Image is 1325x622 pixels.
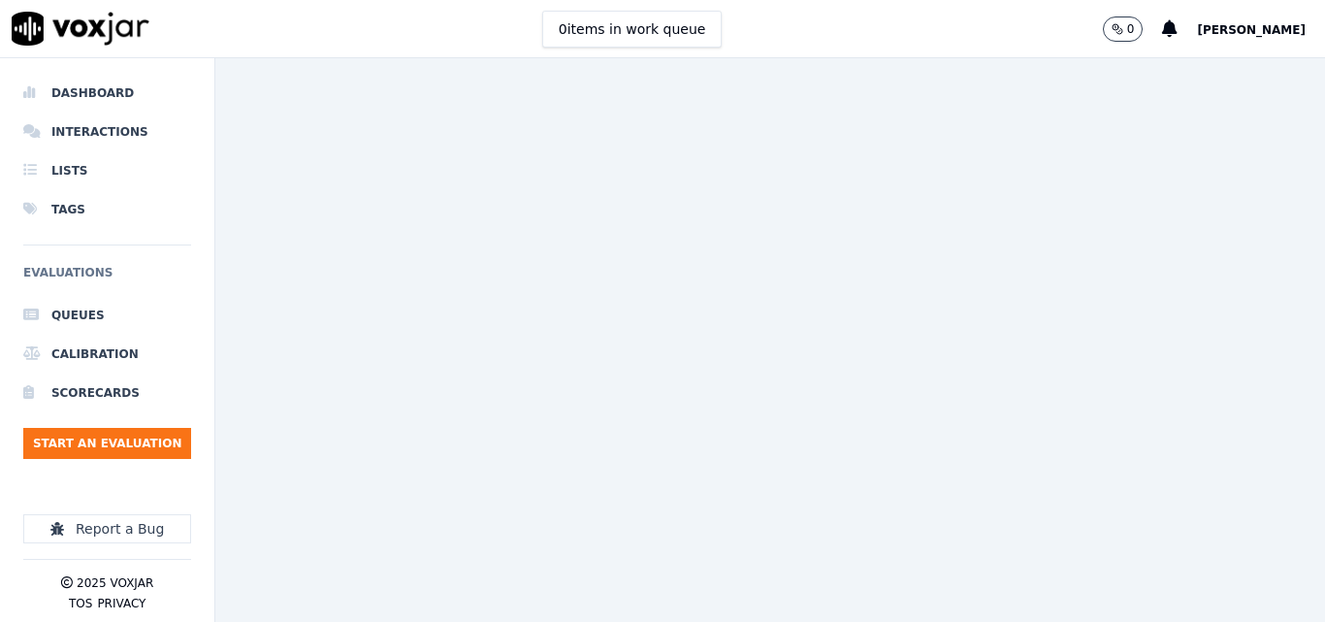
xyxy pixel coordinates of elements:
p: 0 [1127,21,1135,37]
span: [PERSON_NAME] [1197,23,1306,37]
button: Report a Bug [23,514,191,543]
img: voxjar logo [12,12,149,46]
a: Tags [23,190,191,229]
button: Start an Evaluation [23,428,191,459]
a: Lists [23,151,191,190]
button: Privacy [97,596,145,611]
a: Scorecards [23,374,191,412]
button: [PERSON_NAME] [1197,17,1325,41]
a: Queues [23,296,191,335]
p: 2025 Voxjar [77,575,153,591]
button: 0 [1103,16,1163,42]
a: Calibration [23,335,191,374]
h6: Evaluations [23,261,191,296]
button: 0 [1103,16,1144,42]
button: TOS [69,596,92,611]
button: 0items in work queue [542,11,723,48]
a: Dashboard [23,74,191,113]
a: Interactions [23,113,191,151]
